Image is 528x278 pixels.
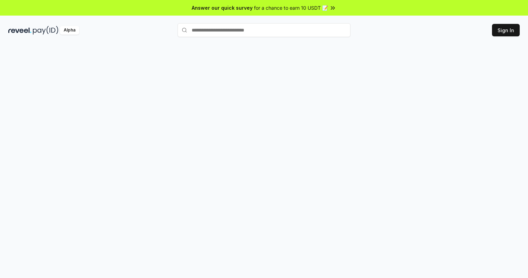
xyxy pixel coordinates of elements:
img: reveel_dark [8,26,31,35]
span: Answer our quick survey [192,4,253,11]
img: pay_id [33,26,58,35]
button: Sign In [492,24,520,36]
div: Alpha [60,26,79,35]
span: for a chance to earn 10 USDT 📝 [254,4,328,11]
